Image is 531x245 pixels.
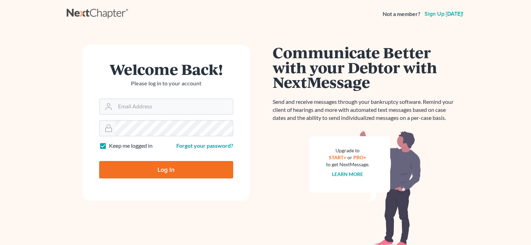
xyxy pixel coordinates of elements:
p: Please log in to your account [99,79,233,87]
h1: Welcome Back! [99,62,233,77]
a: Learn more [332,171,363,177]
div: Upgrade to [326,147,369,154]
a: PRO+ [353,154,366,160]
div: to get NextMessage. [326,161,369,168]
input: Email Address [115,99,233,114]
a: Forgot your password? [176,142,233,149]
a: START+ [329,154,346,160]
span: or [347,154,352,160]
p: Send and receive messages through your bankruptcy software. Remind your client of hearings and mo... [273,98,458,122]
a: Sign up [DATE]! [423,11,465,17]
h1: Communicate Better with your Debtor with NextMessage [273,45,458,90]
input: Log In [99,161,233,178]
label: Keep me logged in [109,142,153,150]
strong: Not a member? [383,10,420,18]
